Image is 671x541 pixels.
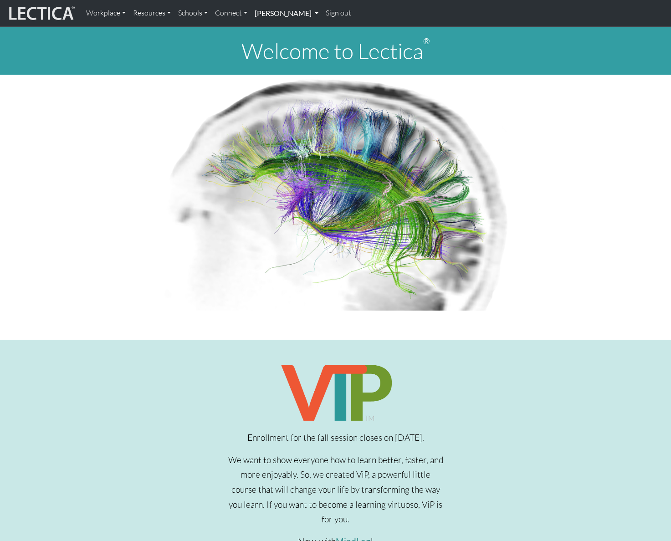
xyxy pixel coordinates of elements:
p: We want to show everyone how to learn better, faster, and more enjoyably. So, we created ViP, a p... [227,453,444,527]
img: Human Connectome Project Image [159,75,513,311]
p: Enrollment for the fall session closes on [DATE]. [227,430,444,445]
a: Connect [211,4,251,23]
a: Schools [174,4,211,23]
sup: ® [423,36,430,46]
img: lecticalive [7,5,75,22]
a: [PERSON_NAME] [251,4,322,23]
a: Resources [129,4,174,23]
a: Sign out [322,4,355,23]
a: Workplace [82,4,129,23]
